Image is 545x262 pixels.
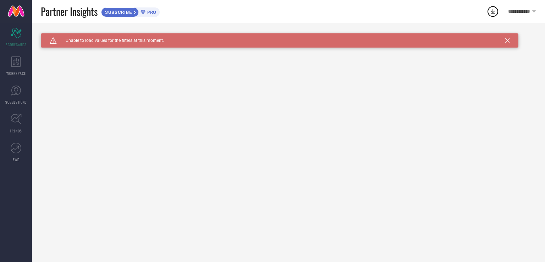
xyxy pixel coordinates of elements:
div: Open download list [486,5,499,18]
span: TRENDS [10,128,22,133]
span: SUGGESTIONS [5,99,27,105]
span: Partner Insights [41,4,98,19]
span: Unable to load values for the filters at this moment. [57,38,164,43]
span: SUBSCRIBE [101,10,134,15]
span: WORKSPACE [6,71,26,76]
span: PRO [145,10,156,15]
span: SCORECARDS [6,42,27,47]
div: Unable to load filters at this moment. Please try later. [41,33,536,39]
a: SUBSCRIBEPRO [101,6,160,17]
span: FWD [13,157,20,162]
